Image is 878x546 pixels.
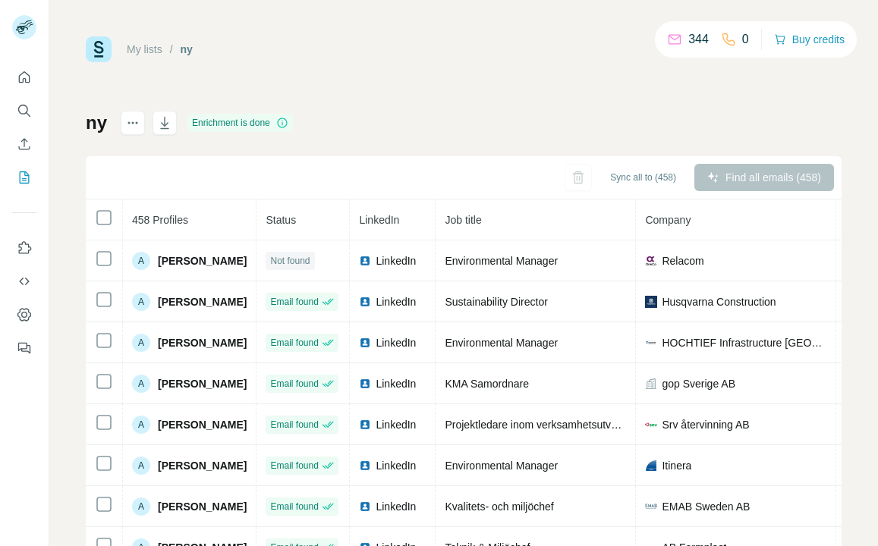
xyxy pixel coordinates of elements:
img: Surfe Logo [86,36,112,62]
span: LinkedIn [376,335,416,350]
span: gop Sverige AB [662,376,735,391]
span: Email found [270,295,318,309]
span: Itinera [662,458,691,473]
img: company-logo [645,296,657,308]
span: Status [266,214,296,226]
span: Job title [445,214,481,226]
img: LinkedIn logo [359,296,371,308]
span: Environmental Manager [445,460,558,472]
img: LinkedIn logo [359,378,371,390]
span: [PERSON_NAME] [158,417,247,432]
span: Email found [270,377,318,391]
span: HOCHTIEF Infrastructure [GEOGRAPHIC_DATA] [GEOGRAPHIC_DATA] Filial [662,335,826,350]
span: Email found [270,459,318,472]
img: company-logo [645,337,657,349]
span: Kvalitets- och miljöchef [445,500,553,513]
span: Sync all to (458) [610,171,676,184]
img: company-logo [645,460,657,472]
img: company-logo [645,419,657,431]
span: LinkedIn [376,376,416,391]
button: Dashboard [12,301,36,328]
span: LinkedIn [376,294,416,309]
div: Enrichment is done [187,114,293,132]
button: Feedback [12,334,36,362]
button: Use Surfe on LinkedIn [12,234,36,262]
button: Quick start [12,64,36,91]
span: Email found [270,500,318,513]
div: A [132,497,150,516]
span: Husqvarna Construction [662,294,776,309]
span: Email found [270,336,318,350]
p: 344 [688,30,709,49]
h1: ny [86,111,107,135]
div: A [132,457,150,475]
span: Relacom [662,253,703,268]
p: 0 [742,30,749,49]
span: Environmental Manager [445,255,558,267]
button: Buy credits [774,29,845,50]
span: LinkedIn [359,214,399,226]
span: [PERSON_NAME] [158,294,247,309]
span: [PERSON_NAME] [158,335,247,350]
img: LinkedIn logo [359,255,371,267]
div: A [132,252,150,270]
img: LinkedIn logo [359,419,371,431]
button: Enrich CSV [12,130,36,158]
button: Sync all to (458) [599,166,687,189]
span: [PERSON_NAME] [158,458,247,473]
span: Company [645,214,691,226]
button: Search [12,97,36,124]
span: LinkedIn [376,458,416,473]
span: Srv återvinning AB [662,417,749,432]
span: LinkedIn [376,417,416,432]
span: [PERSON_NAME] [158,376,247,391]
img: LinkedIn logo [359,500,371,513]
div: ny [181,42,193,57]
span: [PERSON_NAME] [158,499,247,514]
span: [PERSON_NAME] [158,253,247,268]
a: My lists [127,43,162,55]
span: Projektledare inom verksamhetsutveckling och hållbarhet [445,419,713,431]
div: A [132,416,150,434]
img: LinkedIn logo [359,460,371,472]
span: LinkedIn [376,253,416,268]
button: My lists [12,164,36,191]
span: Email found [270,418,318,431]
span: LinkedIn [376,499,416,514]
img: company-logo [645,255,657,267]
img: LinkedIn logo [359,337,371,349]
img: company-logo [645,500,657,513]
li: / [170,42,173,57]
span: EMAB Sweden AB [662,499,750,514]
span: KMA Samordnare [445,378,529,390]
button: actions [121,111,145,135]
div: A [132,293,150,311]
button: Use Surfe API [12,268,36,295]
span: 458 Profiles [132,214,188,226]
div: A [132,334,150,352]
span: Sustainability Director [445,296,547,308]
span: Environmental Manager [445,337,558,349]
div: A [132,375,150,393]
span: Not found [270,254,310,268]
